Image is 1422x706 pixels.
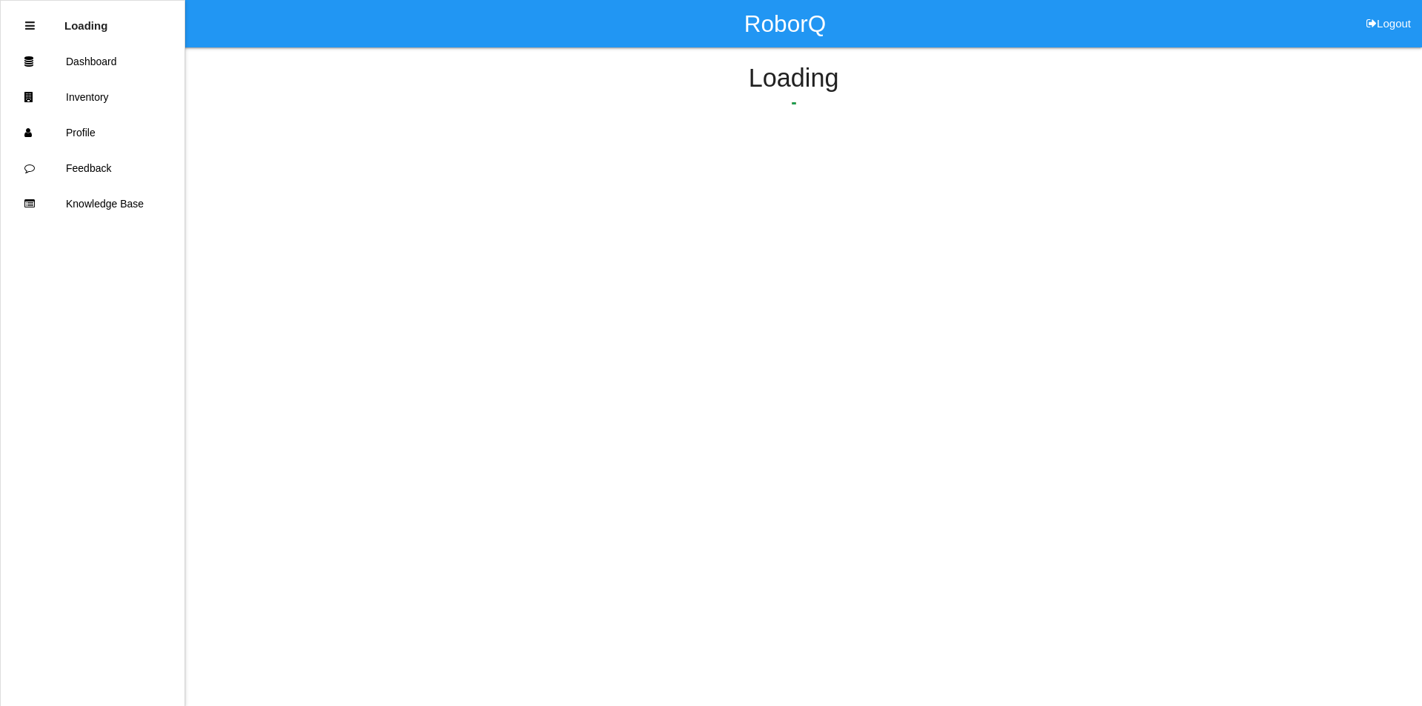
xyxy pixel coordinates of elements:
[25,8,35,44] div: Close
[222,64,1365,93] h4: Loading
[1,115,184,150] a: Profile
[1,150,184,186] a: Feedback
[64,8,107,32] p: Loading
[1,79,184,115] a: Inventory
[1,186,184,222] a: Knowledge Base
[1,44,184,79] a: Dashboard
